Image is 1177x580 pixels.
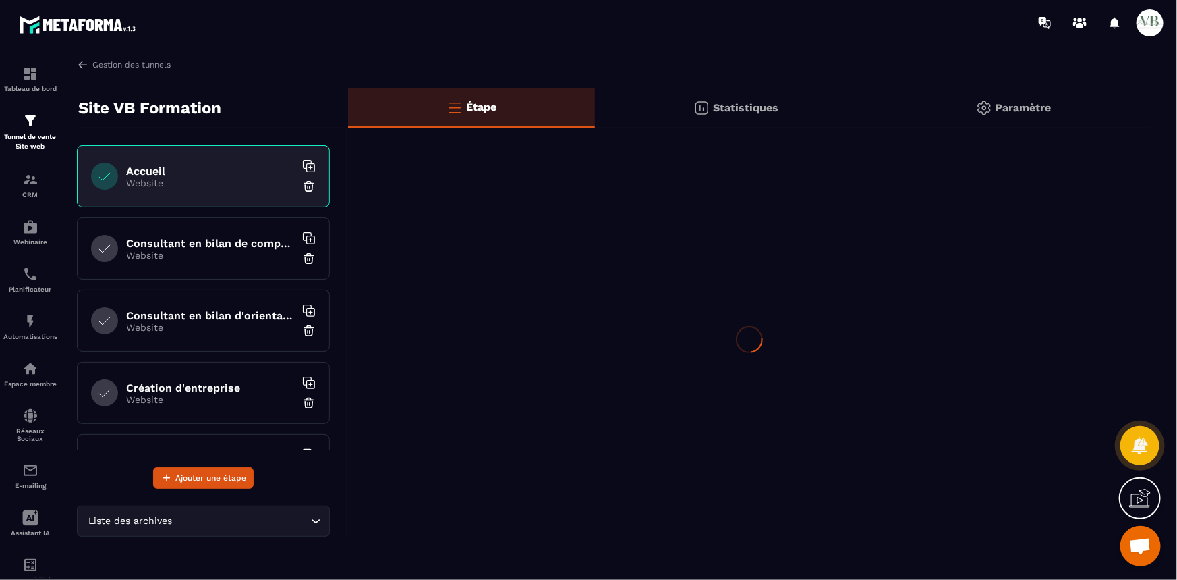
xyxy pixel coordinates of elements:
[22,557,38,573] img: accountant
[77,59,171,71] a: Gestion des tunnels
[19,12,140,37] img: logo
[3,103,57,161] a: formationformationTunnel de vente Site web
[3,398,57,452] a: social-networksocial-networkRéseaux Sociaux
[126,250,295,261] p: Website
[302,252,316,265] img: trash
[126,381,295,394] h6: Création d'entreprise
[22,266,38,282] img: scheduler
[175,514,308,529] input: Search for option
[447,99,463,115] img: bars-o.4a397970.svg
[3,191,57,199] p: CRM
[126,394,295,405] p: Website
[996,101,1052,114] p: Paramètre
[77,59,89,71] img: arrow
[86,514,175,529] span: Liste des archives
[976,100,992,116] img: setting-gr.5f69749f.svg
[713,101,778,114] p: Statistiques
[3,350,57,398] a: automationsautomationsEspace membre
[3,303,57,350] a: automationsautomationsAutomatisations
[466,101,496,113] p: Étape
[1120,526,1161,566] div: Ouvrir le chat
[3,380,57,388] p: Espace membre
[302,324,316,338] img: trash
[3,333,57,340] p: Automatisations
[693,100,710,116] img: stats.20deebd0.svg
[22,172,38,188] img: formation
[302,396,316,410] img: trash
[22,219,38,235] img: automations
[22,408,38,424] img: social-network
[3,286,57,293] p: Planificateur
[22,65,38,82] img: formation
[3,55,57,103] a: formationformationTableau de bord
[302,180,316,193] img: trash
[3,161,57,209] a: formationformationCRM
[22,113,38,129] img: formation
[3,482,57,490] p: E-mailing
[126,165,295,178] h6: Accueil
[78,95,221,122] p: Site VB Formation
[22,463,38,479] img: email
[126,309,295,322] h6: Consultant en bilan d'orientation
[126,178,295,188] p: Website
[22,313,38,329] img: automations
[3,427,57,442] p: Réseaux Sociaux
[3,85,57,93] p: Tableau de bord
[3,529,57,537] p: Assistant IA
[22,361,38,377] img: automations
[175,471,246,485] span: Ajouter une étape
[126,237,295,250] h6: Consultant en bilan de compétences
[3,209,57,256] a: automationsautomationsWebinaire
[3,132,57,151] p: Tunnel de vente Site web
[3,256,57,303] a: schedulerschedulerPlanificateur
[77,506,330,537] div: Search for option
[3,238,57,246] p: Webinaire
[3,500,57,547] a: Assistant IA
[153,467,254,489] button: Ajouter une étape
[3,452,57,500] a: emailemailE-mailing
[126,322,295,333] p: Website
